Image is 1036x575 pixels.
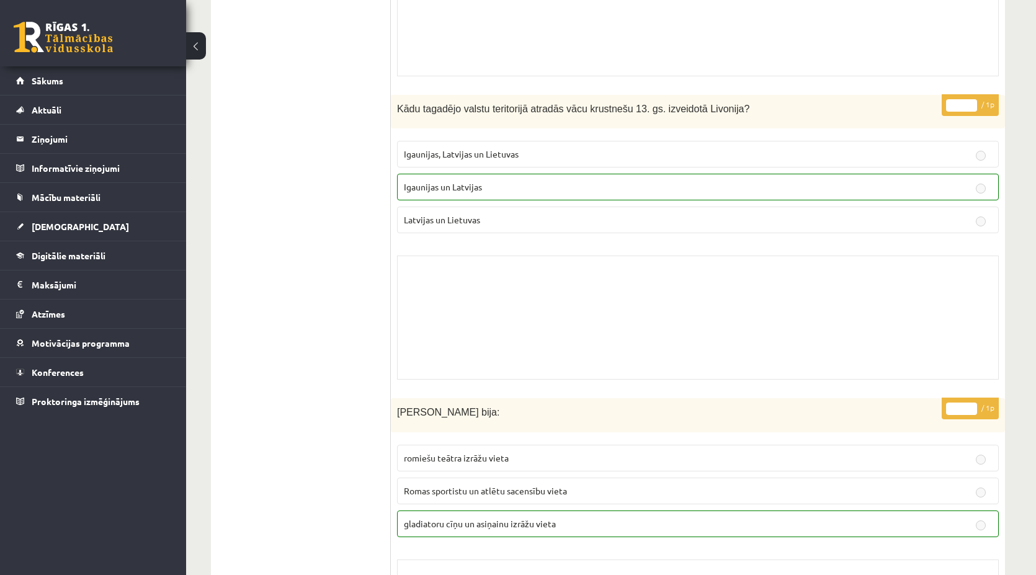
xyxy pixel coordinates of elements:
p: / 1p [942,94,999,116]
span: Igaunijas un Latvijas [404,181,482,192]
a: Motivācijas programma [16,329,171,357]
a: Rīgas 1. Tālmācības vidusskola [14,22,113,53]
input: romiešu teātra izrāžu vieta [976,455,986,465]
a: Aktuāli [16,96,171,124]
input: Romas sportistu un atlētu sacensību vieta [976,488,986,497]
span: Latvijas un Lietuvas [404,214,480,225]
span: Romas sportistu un atlētu sacensību vieta [404,485,567,496]
span: Digitālie materiāli [32,250,105,261]
a: Maksājumi [16,270,171,299]
span: Aktuāli [32,104,61,115]
span: Atzīmes [32,308,65,319]
legend: Ziņojumi [32,125,171,153]
a: Ziņojumi [16,125,171,153]
input: Igaunijas un Latvijas [976,184,986,194]
span: gladiatoru cīņu un asiņainu izrāžu vieta [404,518,556,529]
a: Proktoringa izmēģinājums [16,387,171,416]
legend: Maksājumi [32,270,171,299]
a: Atzīmes [16,300,171,328]
span: [DEMOGRAPHIC_DATA] [32,221,129,232]
span: [PERSON_NAME] bija: [397,407,499,417]
span: Mācību materiāli [32,192,100,203]
input: Latvijas un Lietuvas [976,216,986,226]
p: / 1p [942,398,999,419]
a: Mācību materiāli [16,183,171,212]
input: Igaunijas, Latvijas un Lietuvas [976,151,986,161]
span: Motivācijas programma [32,337,130,349]
span: romiešu teātra izrāžu vieta [404,452,509,463]
a: [DEMOGRAPHIC_DATA] [16,212,171,241]
a: Digitālie materiāli [16,241,171,270]
span: Proktoringa izmēģinājums [32,396,140,407]
a: Informatīvie ziņojumi [16,154,171,182]
span: Sākums [32,75,63,86]
a: Konferences [16,358,171,386]
legend: Informatīvie ziņojumi [32,154,171,182]
span: Konferences [32,367,84,378]
input: gladiatoru cīņu un asiņainu izrāžu vieta [976,520,986,530]
a: Sākums [16,66,171,95]
span: Kādu tagadējo valstu teritorijā atradās vācu krustnešu 13. gs. izveidotā Livonija? [397,104,749,114]
span: Igaunijas, Latvijas un Lietuvas [404,148,519,159]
